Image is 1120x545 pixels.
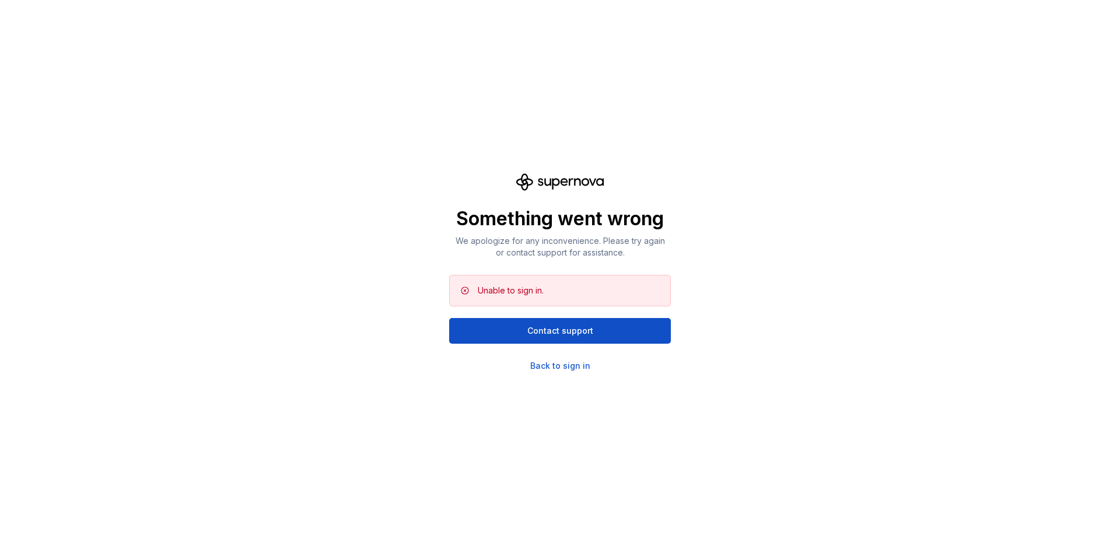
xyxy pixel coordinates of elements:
p: Something went wrong [449,207,671,230]
button: Contact support [449,318,671,344]
p: We apologize for any inconvenience. Please try again or contact support for assistance. [449,235,671,258]
span: Contact support [527,325,593,337]
a: Back to sign in [530,360,590,372]
div: Unable to sign in. [478,285,544,296]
